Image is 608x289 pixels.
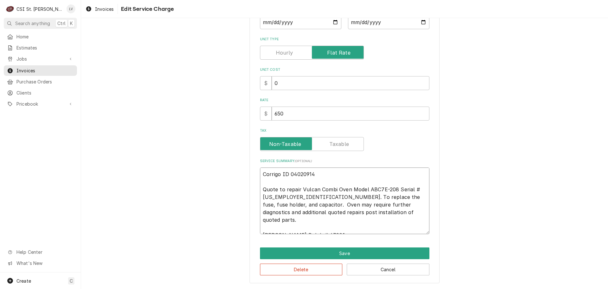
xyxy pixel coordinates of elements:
[260,167,429,234] textarea: Corrigo ID 04020914 Quote to repair Vulcan Combi Oven Model ABC7E-208 Serial # [US_EMPLOYER_IDENT...
[260,159,429,164] label: Service Summary
[4,258,77,268] a: Go to What's New
[16,33,74,40] span: Home
[260,259,429,275] div: Button Group Row
[16,249,73,255] span: Help Center
[70,20,73,27] span: K
[16,67,74,74] span: Invoices
[83,4,116,14] a: Invoices
[16,260,73,266] span: What's New
[4,65,77,76] a: Invoices
[16,6,63,12] div: CSI St. [PERSON_NAME]
[6,4,15,13] div: C
[16,89,74,96] span: Clients
[66,4,75,13] div: LV
[260,264,343,275] button: Delete
[4,247,77,257] a: Go to Help Center
[119,5,174,13] span: Edit Service Charge
[6,4,15,13] div: CSI St. Louis's Avatar
[260,98,429,120] div: [object Object]
[4,18,77,29] button: Search anythingCtrlK
[347,264,429,275] button: Cancel
[260,247,429,259] button: Save
[4,88,77,98] a: Clients
[348,15,429,29] input: yyyy-mm-dd
[4,54,77,64] a: Go to Jobs
[260,67,429,90] div: Unit Cost
[260,67,429,72] label: Unit Cost
[95,6,114,12] span: Invoices
[260,128,429,151] div: Tax
[294,159,312,163] span: ( optional )
[4,43,77,53] a: Estimates
[66,4,75,13] div: Lisa Vestal's Avatar
[260,76,272,90] div: $
[70,278,73,284] span: C
[57,20,66,27] span: Ctrl
[260,37,429,42] label: Unit Type
[260,128,429,133] label: Tax
[4,76,77,87] a: Purchase Orders
[16,44,74,51] span: Estimates
[260,247,429,259] div: Button Group Row
[260,37,429,59] div: Unit Type
[16,101,64,107] span: Pricebook
[15,20,50,27] span: Search anything
[260,159,429,234] div: Service Summary
[260,15,341,29] input: yyyy-mm-dd
[260,107,272,121] div: $
[260,98,429,103] label: Rate
[16,78,74,85] span: Purchase Orders
[260,247,429,275] div: Button Group
[16,278,31,284] span: Create
[4,99,77,109] a: Go to Pricebook
[16,56,64,62] span: Jobs
[4,31,77,42] a: Home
